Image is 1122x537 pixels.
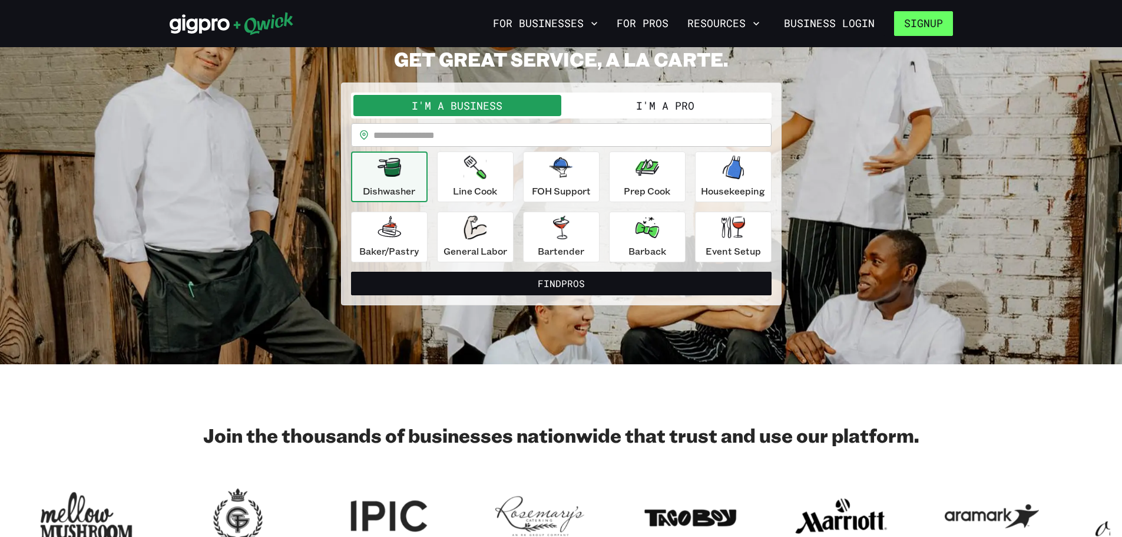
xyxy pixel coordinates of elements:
[774,11,885,36] a: Business Login
[612,14,673,34] a: For Pros
[443,244,507,258] p: General Labor
[523,212,600,262] button: Bartender
[363,184,415,198] p: Dishwasher
[628,244,666,258] p: Barback
[359,244,419,258] p: Baker/Pastry
[894,11,953,36] button: Signup
[624,184,670,198] p: Prep Cook
[706,244,761,258] p: Event Setup
[453,184,497,198] p: Line Cook
[488,14,603,34] button: For Businesses
[683,14,764,34] button: Resources
[523,151,600,202] button: FOH Support
[538,244,584,258] p: Bartender
[437,151,514,202] button: Line Cook
[695,151,772,202] button: Housekeeping
[532,184,591,198] p: FOH Support
[695,212,772,262] button: Event Setup
[609,212,686,262] button: Barback
[170,423,953,447] h2: Join the thousands of businesses nationwide that trust and use our platform.
[353,95,561,116] button: I'm a Business
[609,151,686,202] button: Prep Cook
[701,184,765,198] p: Housekeeping
[351,151,428,202] button: Dishwasher
[351,212,428,262] button: Baker/Pastry
[351,272,772,295] button: FindPros
[437,212,514,262] button: General Labor
[561,95,769,116] button: I'm a Pro
[341,47,782,71] h2: GET GREAT SERVICE, A LA CARTE.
